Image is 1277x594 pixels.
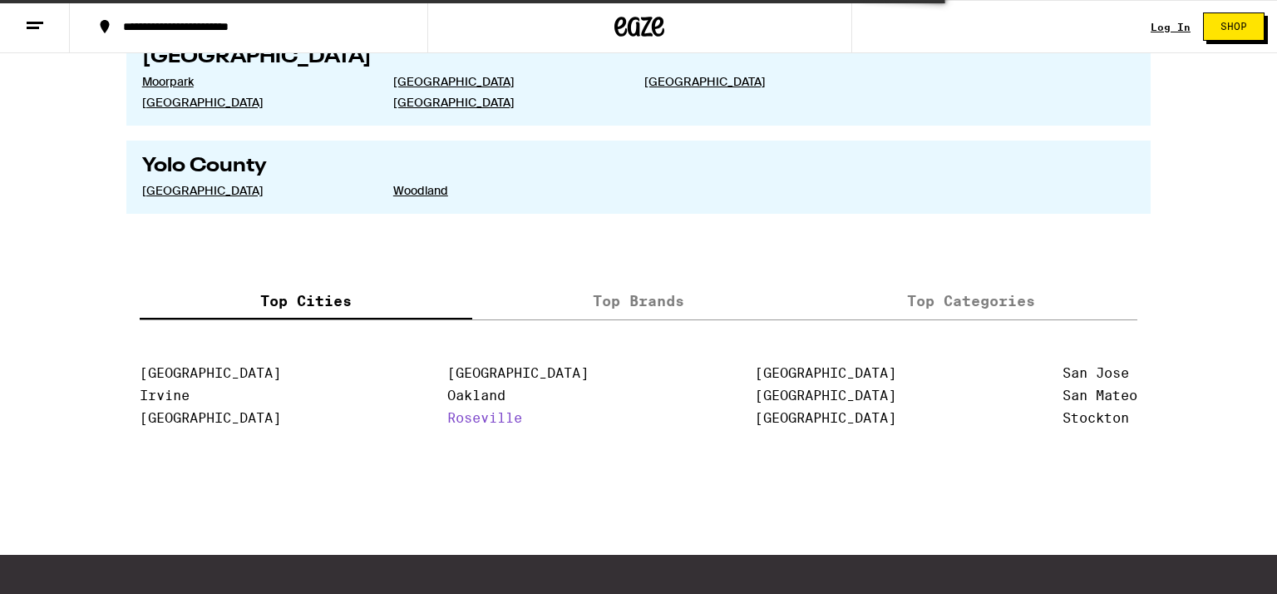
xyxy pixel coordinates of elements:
[142,156,1136,176] h2: Yolo County
[142,95,367,110] a: [GEOGRAPHIC_DATA]
[1063,410,1129,426] a: Stockton
[140,388,190,403] a: Irvine
[755,365,896,381] a: [GEOGRAPHIC_DATA]
[393,183,618,198] a: Woodland
[1151,22,1191,32] a: Log In
[472,284,805,319] label: Top Brands
[140,410,281,426] a: [GEOGRAPHIC_DATA]
[142,74,367,89] a: Moorpark
[142,183,367,198] a: [GEOGRAPHIC_DATA]
[140,284,472,319] label: Top Cities
[1063,365,1129,381] a: San Jose
[393,74,618,89] a: [GEOGRAPHIC_DATA]
[1191,12,1277,41] a: Shop
[447,365,589,381] a: [GEOGRAPHIC_DATA]
[1063,388,1137,403] a: San Mateo
[1220,22,1247,32] span: Shop
[142,47,1136,67] h2: [GEOGRAPHIC_DATA]
[393,95,618,110] a: [GEOGRAPHIC_DATA]
[140,365,281,381] a: [GEOGRAPHIC_DATA]
[755,388,896,403] a: [GEOGRAPHIC_DATA]
[447,410,522,426] a: Roseville
[10,12,120,25] span: Hi. Need any help?
[140,284,1137,320] div: tabs
[447,388,505,403] a: Oakland
[755,410,896,426] a: [GEOGRAPHIC_DATA]
[1203,12,1265,41] button: Shop
[644,74,869,89] a: [GEOGRAPHIC_DATA]
[805,284,1137,319] label: Top Categories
